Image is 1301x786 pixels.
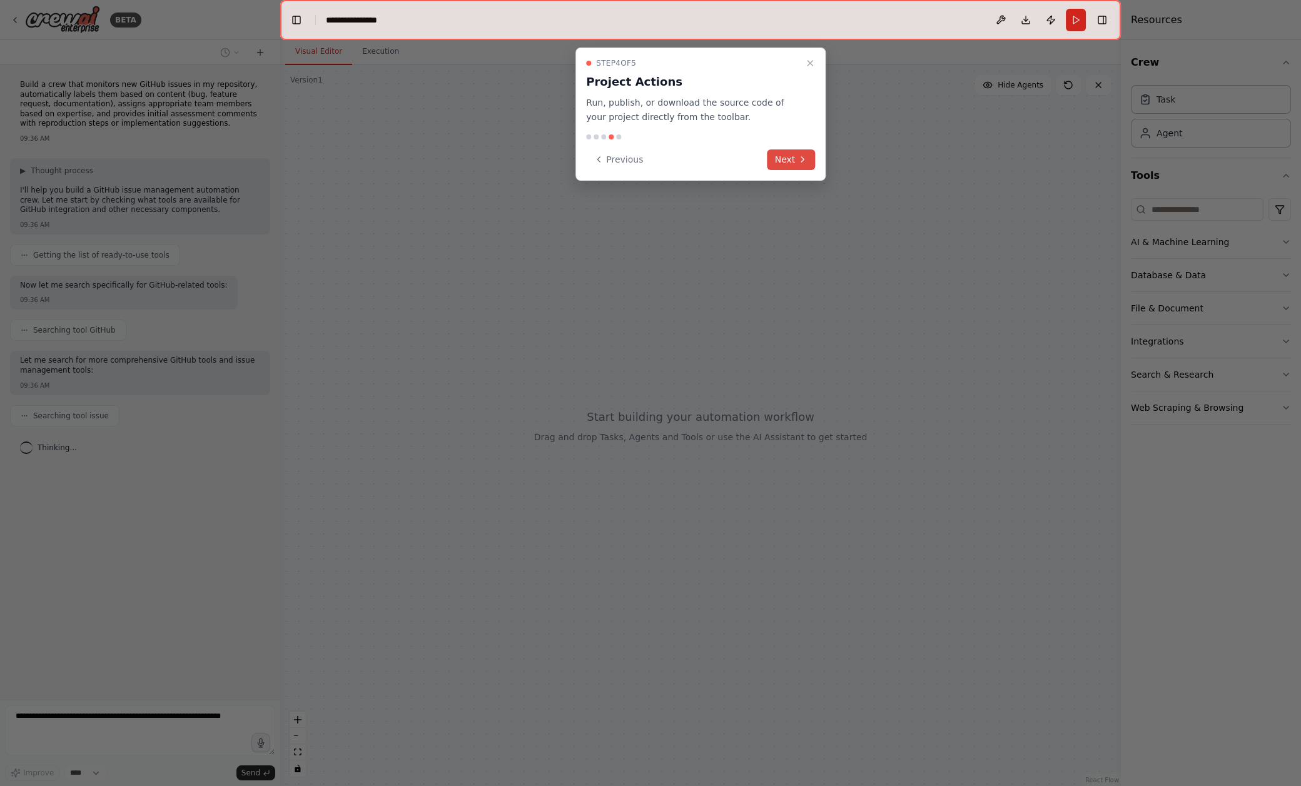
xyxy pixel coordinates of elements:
[586,96,800,124] p: Run, publish, or download the source code of your project directly from the toolbar.
[586,149,650,170] button: Previous
[802,56,818,71] button: Close walkthrough
[767,149,816,170] button: Next
[596,58,636,68] span: Step 4 of 5
[288,11,305,29] button: Hide left sidebar
[586,73,800,91] h3: Project Actions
